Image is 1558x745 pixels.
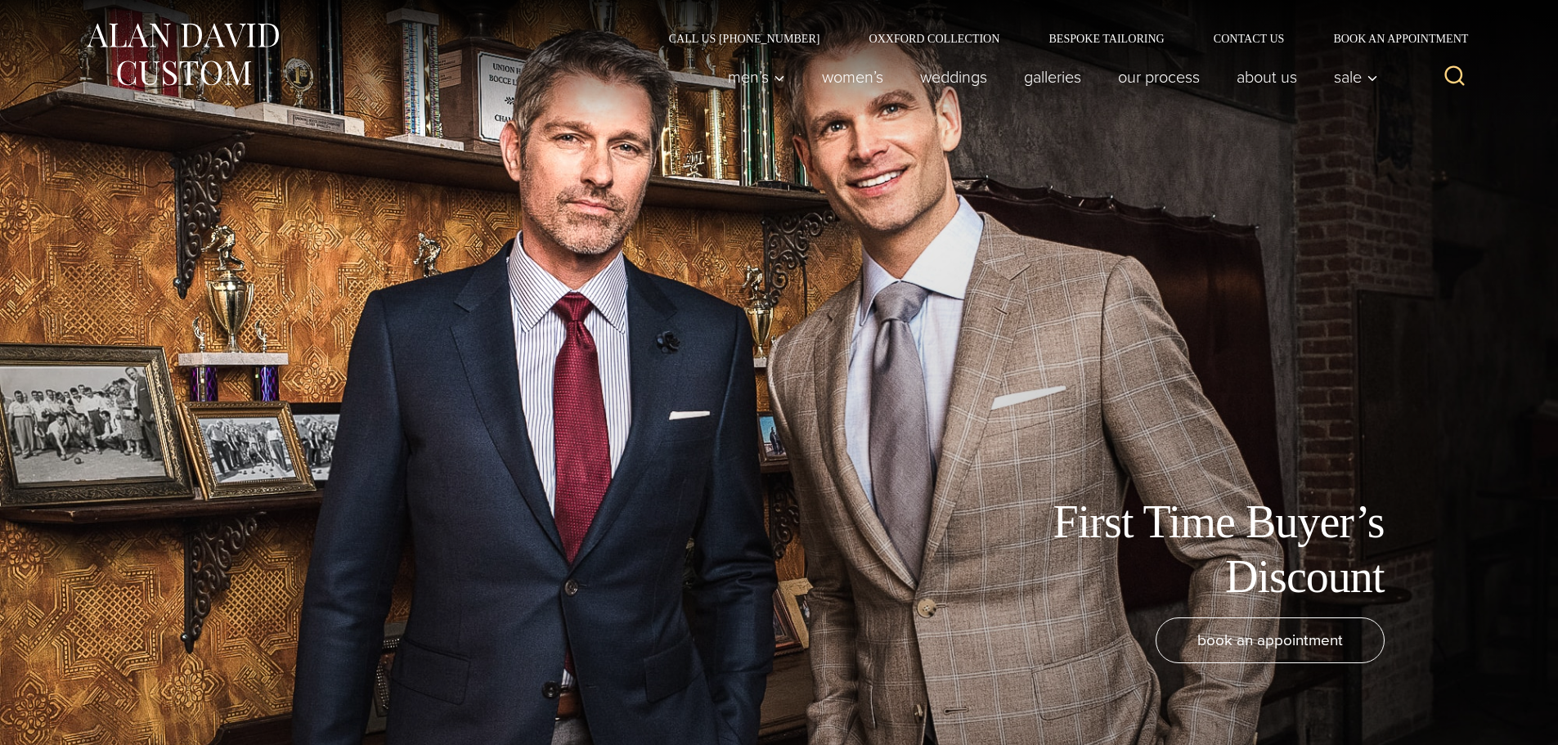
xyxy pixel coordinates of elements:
[901,61,1005,93] a: weddings
[728,69,785,85] span: Men’s
[1197,628,1343,652] span: book an appointment
[844,33,1024,44] a: Oxxford Collection
[1005,61,1099,93] a: Galleries
[1024,33,1188,44] a: Bespoke Tailoring
[1189,33,1309,44] a: Contact Us
[84,18,281,91] img: Alan David Custom
[1017,495,1385,604] h1: First Time Buyer’s Discount
[1099,61,1218,93] a: Our Process
[1156,617,1385,663] a: book an appointment
[1309,33,1474,44] a: Book an Appointment
[1334,69,1378,85] span: Sale
[709,61,1386,93] nav: Primary Navigation
[1218,61,1315,93] a: About Us
[803,61,901,93] a: Women’s
[644,33,845,44] a: Call Us [PHONE_NUMBER]
[1435,57,1475,96] button: View Search Form
[644,33,1475,44] nav: Secondary Navigation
